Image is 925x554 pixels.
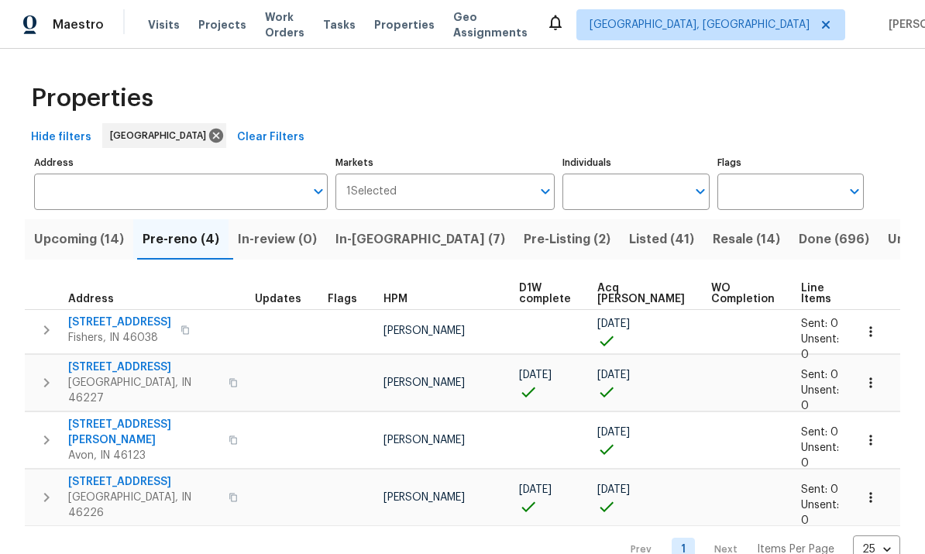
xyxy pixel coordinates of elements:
button: Clear Filters [231,123,311,152]
label: Flags [717,158,864,167]
span: [DATE] [597,318,630,329]
span: Work Orders [265,9,304,40]
span: [STREET_ADDRESS] [68,360,219,375]
button: Open [689,181,711,202]
span: Hide filters [31,128,91,147]
span: Avon, IN 46123 [68,448,219,463]
button: Open [535,181,556,202]
label: Markets [335,158,555,167]
span: [DATE] [519,370,552,380]
span: Properties [31,91,153,106]
span: Unsent: 0 [801,442,839,469]
span: Sent: 0 [801,427,838,438]
span: [DATE] [597,484,630,495]
span: In-review (0) [238,229,317,250]
span: Tasks [323,19,356,30]
label: Individuals [562,158,709,167]
span: [PERSON_NAME] [383,377,465,388]
span: [PERSON_NAME] [383,492,465,503]
span: Flags [328,294,357,305]
span: Unsent: 0 [801,500,839,526]
span: [GEOGRAPHIC_DATA] [110,128,212,143]
span: [PERSON_NAME] [383,435,465,446]
span: Clear Filters [237,128,304,147]
span: Pre-Listing (2) [524,229,610,250]
span: Maestro [53,17,104,33]
span: Pre-reno (4) [143,229,219,250]
span: [GEOGRAPHIC_DATA], IN 46226 [68,490,219,521]
span: [GEOGRAPHIC_DATA], IN 46227 [68,375,219,406]
span: [STREET_ADDRESS] [68,474,219,490]
button: Hide filters [25,123,98,152]
button: Open [844,181,865,202]
span: Visits [148,17,180,33]
span: Address [68,294,114,305]
span: [STREET_ADDRESS][PERSON_NAME] [68,417,219,448]
span: 1 Selected [346,185,397,198]
span: Line Items [801,283,831,305]
span: WO Completion [711,283,775,305]
span: [DATE] [597,427,630,438]
span: Sent: 0 [801,484,838,495]
span: Acq [PERSON_NAME] [597,283,685,305]
span: Updates [255,294,301,305]
span: Properties [374,17,435,33]
span: Done (696) [799,229,869,250]
span: [STREET_ADDRESS] [68,315,171,330]
span: [DATE] [519,484,552,495]
span: Upcoming (14) [34,229,124,250]
span: [DATE] [597,370,630,380]
span: Resale (14) [713,229,780,250]
span: [GEOGRAPHIC_DATA], [GEOGRAPHIC_DATA] [590,17,810,33]
span: Unsent: 0 [801,334,839,360]
span: HPM [383,294,407,305]
span: In-[GEOGRAPHIC_DATA] (7) [335,229,505,250]
span: Sent: 0 [801,318,838,329]
span: Listed (41) [629,229,694,250]
span: Unsent: 0 [801,385,839,411]
label: Address [34,158,328,167]
span: [PERSON_NAME] [383,325,465,336]
button: Open [308,181,329,202]
span: Projects [198,17,246,33]
span: Sent: 0 [801,370,838,380]
span: Geo Assignments [453,9,528,40]
span: D1W complete [519,283,571,305]
span: Fishers, IN 46038 [68,330,171,346]
div: [GEOGRAPHIC_DATA] [102,123,226,148]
